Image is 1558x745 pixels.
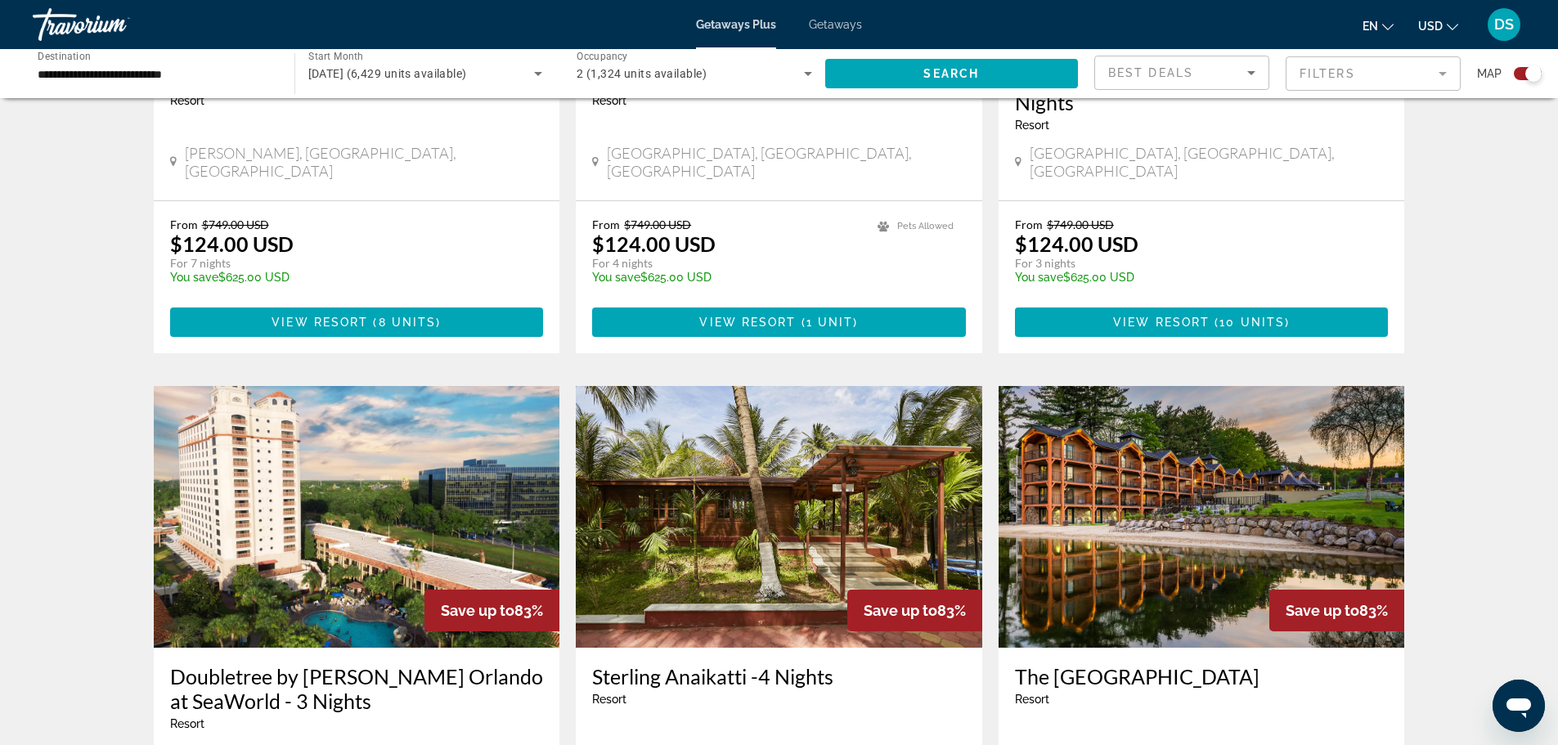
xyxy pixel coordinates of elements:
span: View Resort [272,316,368,329]
p: $625.00 USD [170,271,528,284]
span: [PERSON_NAME], [GEOGRAPHIC_DATA], [GEOGRAPHIC_DATA] [185,144,543,180]
a: Travorium [33,3,196,46]
p: $124.00 USD [170,231,294,256]
span: Resort [592,94,626,107]
button: Change language [1363,14,1394,38]
p: $625.00 USD [592,271,861,284]
img: RM14E01X.jpg [154,386,560,648]
span: Save up to [1286,602,1359,619]
button: View Resort(10 units) [1015,307,1389,337]
span: ( ) [1210,316,1290,329]
iframe: Button to launch messaging window [1493,680,1545,732]
span: Resort [1015,693,1049,706]
span: You save [170,271,218,284]
button: Filter [1286,56,1461,92]
button: User Menu [1483,7,1525,42]
p: For 7 nights [170,256,528,271]
span: [GEOGRAPHIC_DATA], [GEOGRAPHIC_DATA], [GEOGRAPHIC_DATA] [1030,144,1389,180]
a: The [GEOGRAPHIC_DATA] [1015,664,1389,689]
span: Resort [1015,119,1049,132]
span: 1 unit [806,316,854,329]
span: Search [923,67,979,80]
span: From [1015,218,1043,231]
span: From [592,218,620,231]
button: Search [825,59,1079,88]
a: Doubletree by [PERSON_NAME] Orlando at SeaWorld - 3 Nights [170,664,544,713]
span: Save up to [864,602,937,619]
span: From [170,218,198,231]
p: For 3 nights [1015,256,1372,271]
span: Pets Allowed [897,221,954,231]
p: $625.00 USD [1015,271,1372,284]
p: For 4 nights [592,256,861,271]
span: [DATE] (6,429 units available) [308,67,467,80]
p: $124.00 USD [1015,231,1138,256]
span: en [1363,20,1378,33]
a: Sterling Anaikatti -4 Nights [592,664,966,689]
span: DS [1494,16,1514,33]
span: ( ) [797,316,859,329]
span: Save up to [441,602,514,619]
mat-select: Sort by [1108,63,1255,83]
div: 83% [847,590,982,631]
button: View Resort(8 units) [170,307,544,337]
span: $749.00 USD [624,218,691,231]
span: USD [1418,20,1443,33]
span: Resort [592,693,626,706]
img: DC81E01X.jpg [576,386,982,648]
span: View Resort [1113,316,1210,329]
span: Destination [38,50,91,61]
div: 83% [1269,590,1404,631]
span: Resort [170,717,204,730]
span: Map [1477,62,1502,85]
span: You save [592,271,640,284]
span: Start Month [308,51,363,62]
span: You save [1015,271,1063,284]
span: $749.00 USD [1047,218,1114,231]
span: [GEOGRAPHIC_DATA], [GEOGRAPHIC_DATA], [GEOGRAPHIC_DATA] [607,144,966,180]
button: View Resort(1 unit) [592,307,966,337]
span: Best Deals [1108,66,1193,79]
span: ( ) [368,316,441,329]
span: Resort [170,94,204,107]
span: 2 (1,324 units available) [577,67,707,80]
span: View Resort [699,316,796,329]
span: $749.00 USD [202,218,269,231]
span: 8 units [379,316,437,329]
div: 83% [424,590,559,631]
button: Change currency [1418,14,1458,38]
p: $124.00 USD [592,231,716,256]
span: 10 units [1219,316,1285,329]
span: Occupancy [577,51,628,62]
img: DH97E01X.jpg [999,386,1405,648]
a: Getaways Plus [696,18,776,31]
a: Getaways [809,18,862,31]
